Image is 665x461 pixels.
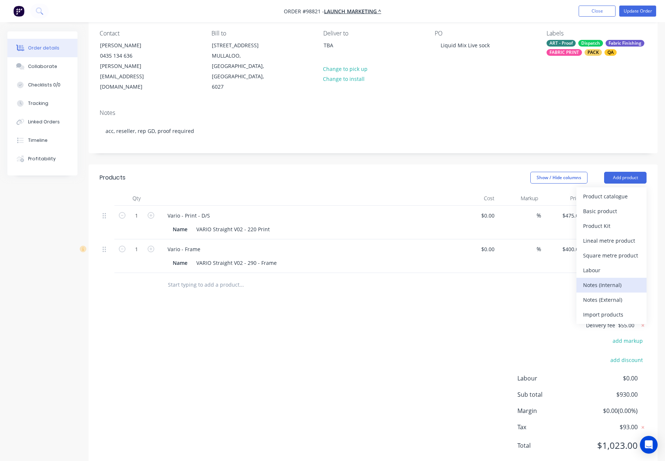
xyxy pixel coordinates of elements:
[13,6,24,17] img: Factory
[7,150,77,168] button: Profitability
[583,423,638,431] span: $93.00
[604,49,617,56] div: QA
[319,74,368,84] button: Change to install
[517,423,583,431] span: Tax
[578,40,603,47] div: Dispatch
[547,30,647,37] div: Labels
[211,30,311,37] div: Bill to
[28,63,57,70] div: Collaborate
[193,257,280,268] div: VARIO Straight V02 - 290 - Frame
[517,374,583,383] span: Labour
[619,6,656,17] button: Update Order
[583,439,638,452] span: $1,023.00
[100,40,161,51] div: [PERSON_NAME]
[100,51,161,61] div: 0435 134 636
[100,30,200,37] div: Contact
[583,374,638,383] span: $0.00
[7,76,77,94] button: Checklists 0/0
[28,119,60,125] div: Linked Orders
[212,51,273,92] div: MULLALOO, [GEOGRAPHIC_DATA], [GEOGRAPHIC_DATA], 6027
[435,30,535,37] div: PO
[7,57,77,76] button: Collaborate
[28,45,59,51] div: Order details
[517,390,583,399] span: Sub total
[162,244,206,255] div: Vario - Frame
[517,406,583,415] span: Margin
[324,40,385,51] div: TBA
[517,441,583,450] span: Total
[497,191,541,206] div: Markup
[583,265,640,276] div: Labour
[583,406,638,415] span: $0.00 ( 0.00 %)
[547,49,582,56] div: FABRIC PRINT
[28,82,61,88] div: Checklists 0/0
[583,235,640,246] div: Lineal metre product
[579,6,616,17] button: Close
[100,109,647,116] div: Notes
[618,321,634,329] span: $55.00
[324,8,381,15] a: LAUNCH MARKETING ^
[212,40,273,51] div: [STREET_ADDRESS]
[583,309,640,320] div: Import products
[28,100,48,107] div: Tracking
[537,211,541,220] span: %
[537,245,541,253] span: %
[435,40,496,51] div: Liquid Mix Live sock
[170,224,190,235] div: Name
[7,113,77,131] button: Linked Orders
[100,173,125,182] div: Products
[583,280,640,290] div: Notes (Internal)
[583,206,640,216] div: Basic product
[606,40,644,47] div: Fabric Finishing
[606,355,647,365] button: add discount
[583,390,638,399] span: $930.00
[604,172,647,184] button: Add product
[454,191,497,206] div: Cost
[7,131,77,150] button: Timeline
[530,172,588,184] button: Show / Hide columns
[284,8,324,15] span: Order #98821 -
[7,94,77,113] button: Tracking
[317,40,391,64] div: TBA
[583,250,640,261] div: Square metre product
[583,221,640,231] div: Product Kit
[100,120,647,142] div: acc, reseller, rep GD, proof required
[583,294,640,305] div: Notes (External)
[168,277,315,292] input: Start typing to add a product...
[319,64,371,74] button: Change to pick up
[170,257,190,268] div: Name
[162,210,216,221] div: Vario - Print - D/S
[585,49,602,56] div: PACK
[323,30,423,37] div: Deliver to
[28,156,56,162] div: Profitability
[586,322,615,329] span: Delivery fee
[206,40,279,92] div: [STREET_ADDRESS]MULLALOO, [GEOGRAPHIC_DATA], [GEOGRAPHIC_DATA], 6027
[94,40,168,92] div: [PERSON_NAME]0435 134 636[PERSON_NAME][EMAIL_ADDRESS][DOMAIN_NAME]
[114,191,159,206] div: Qty
[7,39,77,57] button: Order details
[193,224,273,235] div: VARIO Straight V02 - 220 Print
[609,336,647,346] button: add markup
[547,40,576,47] div: ART - Proof
[583,191,640,202] div: Product catalogue
[541,191,585,206] div: Price
[640,436,658,454] div: Open Intercom Messenger
[28,137,48,144] div: Timeline
[100,61,161,92] div: [PERSON_NAME][EMAIL_ADDRESS][DOMAIN_NAME]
